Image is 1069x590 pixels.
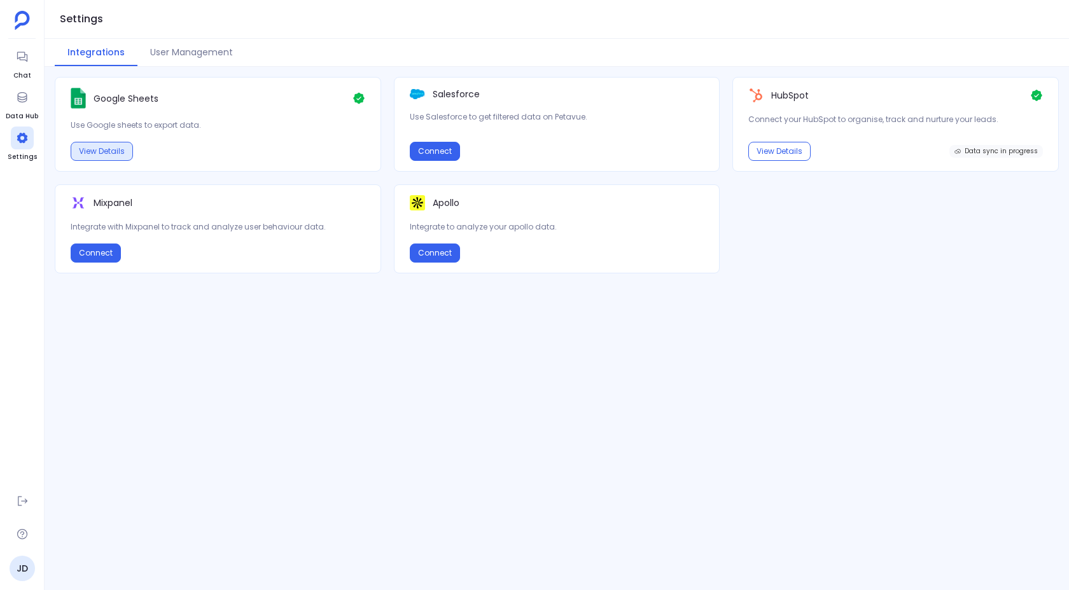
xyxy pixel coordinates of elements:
span: Settings [8,152,37,162]
p: Use Google sheets to export data. [71,119,365,132]
img: petavue logo [15,11,30,30]
span: Data sync in progress [965,147,1038,155]
button: Connect [410,244,460,263]
a: JD [10,556,35,581]
p: HubSpot [771,89,809,102]
button: View Details [71,142,133,161]
img: Check Icon [353,88,365,109]
p: Connect your HubSpot to organise, track and nurture your leads. [748,113,1043,126]
button: Connect [71,244,121,263]
p: Mixpanel [94,196,132,209]
button: Integrations [55,39,137,66]
p: Use Salesforce to get filtered data on Petavue. [410,111,704,123]
span: Chat [11,71,34,81]
p: Google Sheets [94,92,158,105]
button: User Management [137,39,246,66]
a: Data Hub [6,86,38,121]
button: Connect [410,142,460,161]
p: Apollo [433,196,459,209]
a: Settings [8,127,37,162]
p: Integrate to analyze your apollo data. [410,221,704,233]
p: Salesforce [433,88,480,100]
a: Chat [11,45,34,81]
p: Integrate with Mixpanel to track and analyze user behaviour data. [71,221,365,233]
img: Check Icon [1030,88,1043,103]
h1: Settings [60,10,103,28]
span: Data Hub [6,111,38,121]
button: View Details [748,142,811,161]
